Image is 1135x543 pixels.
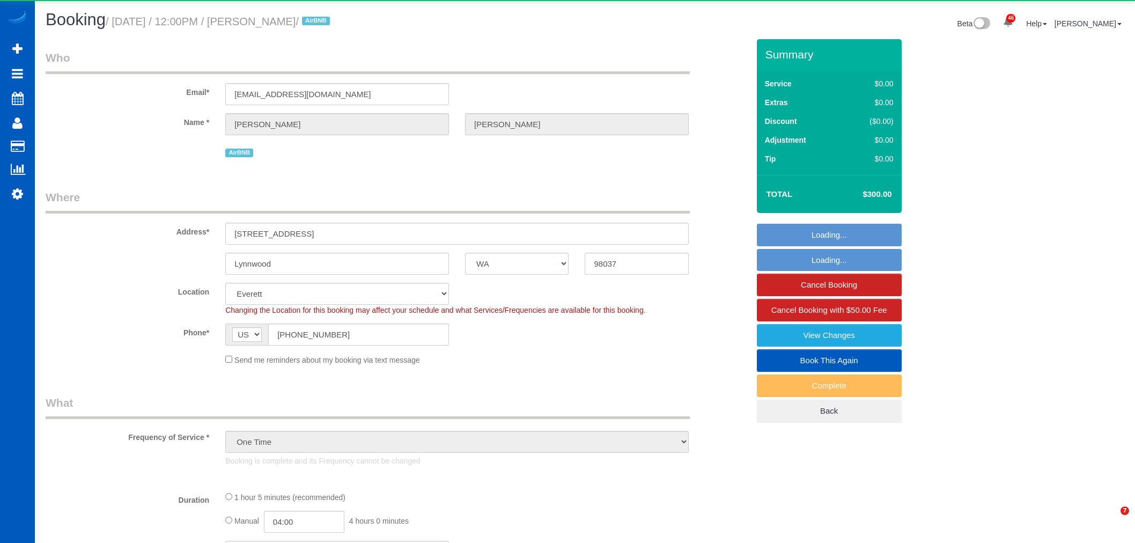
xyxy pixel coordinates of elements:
a: Help [1026,19,1047,28]
span: 1 hour 5 minutes (recommended) [234,493,345,502]
span: 4 hours 0 minutes [349,517,409,525]
span: AirBNB [225,149,253,157]
div: $0.00 [847,153,894,164]
label: Tip [765,153,776,164]
input: Phone* [268,324,449,346]
a: Beta [957,19,991,28]
label: Extras [765,97,788,108]
h3: Summary [765,48,896,61]
a: [PERSON_NAME] [1055,19,1122,28]
label: Duration [38,491,217,505]
span: Cancel Booking with $50.00 Fee [771,305,887,314]
a: Back [757,400,902,422]
p: Booking is complete and its Frequency cannot be changed [225,456,689,466]
span: Changing the Location for this booking may affect your schedule and what Services/Frequencies are... [225,306,645,314]
legend: Who [46,50,690,74]
div: $0.00 [847,135,894,145]
span: Send me reminders about my booking via text message [234,356,420,364]
span: Manual [234,517,259,525]
img: Automaid Logo [6,11,28,26]
input: Email* [225,83,449,105]
label: Address* [38,223,217,237]
input: Zip Code* [585,253,688,275]
div: ($0.00) [847,116,894,127]
legend: Where [46,189,690,214]
a: 46 [998,11,1019,34]
label: Discount [765,116,797,127]
iframe: Intercom live chat [1099,507,1124,532]
span: Booking [46,10,106,29]
span: / [296,16,333,27]
label: Location [38,283,217,297]
a: View Changes [757,324,902,347]
span: 7 [1121,507,1129,515]
img: New interface [972,17,990,31]
legend: What [46,395,690,419]
a: Book This Again [757,349,902,372]
strong: Total [767,189,793,199]
label: Service [765,78,792,89]
a: Cancel Booking with $50.00 Fee [757,299,902,321]
span: AirBNB [302,17,330,25]
label: Frequency of Service * [38,428,217,443]
label: Adjustment [765,135,806,145]
h4: $300.00 [830,190,891,199]
div: $0.00 [847,97,894,108]
small: / [DATE] / 12:00PM / [PERSON_NAME] [106,16,333,27]
div: $0.00 [847,78,894,89]
a: Cancel Booking [757,274,902,296]
label: Phone* [38,324,217,338]
input: City* [225,253,449,275]
input: Last Name* [465,113,689,135]
label: Email* [38,83,217,98]
span: 46 [1006,14,1015,23]
label: Name * [38,113,217,128]
input: First Name* [225,113,449,135]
